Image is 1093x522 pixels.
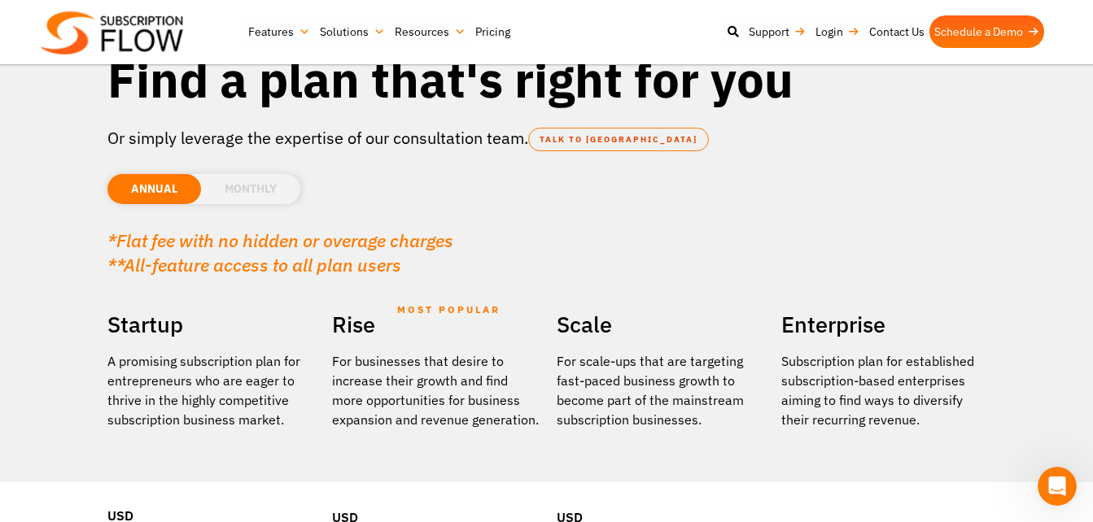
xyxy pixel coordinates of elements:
a: Resources [390,15,470,48]
a: Solutions [315,15,390,48]
h2: Rise [332,306,540,343]
a: Support [744,15,811,48]
span: MOST POPULAR [397,291,501,328]
p: Or simply leverage the expertise of our consultation team. [107,126,986,150]
h2: Scale [557,306,765,343]
img: Subscriptionflow [41,11,183,54]
div: For businesses that desire to increase their growth and find more opportunities for business expa... [332,351,540,429]
li: ANNUAL [107,174,201,204]
li: MONTHLY [201,174,300,204]
em: **All-feature access to all plan users [107,253,401,276]
h2: Enterprise [781,306,990,343]
a: Pricing [470,15,515,48]
a: TALK TO [GEOGRAPHIC_DATA] [528,128,709,151]
em: *Flat fee with no hidden or overage charges [107,228,453,252]
a: Features [243,15,315,48]
iframe: Intercom live chat [1038,467,1077,506]
p: A promising subscription plan for entrepreneurs who are eager to thrive in the highly competitive... [107,351,316,429]
a: Login [811,15,864,48]
h1: Find a plan that's right for you [107,49,986,110]
h2: Startup [107,306,316,343]
a: Schedule a Demo [929,15,1044,48]
div: For scale-ups that are targeting fast-paced business growth to become part of the mainstream subs... [557,351,765,429]
p: Subscription plan for established subscription-based enterprises aiming to find ways to diversify... [781,351,990,429]
a: Contact Us [864,15,929,48]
